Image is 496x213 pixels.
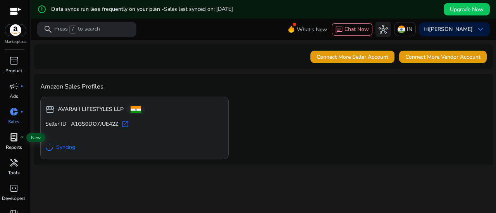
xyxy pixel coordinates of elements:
span: keyboard_arrow_down [476,25,485,34]
span: New [26,133,45,142]
span: search [43,25,53,34]
span: open_in_new [121,120,129,128]
button: Connect More Vendor Account [399,51,487,63]
b: A1GS0DO7JUE42Z [71,120,118,128]
span: Seller ID [45,120,66,128]
b: [PERSON_NAME] [429,26,473,33]
button: chatChat Now [332,23,372,36]
span: Sales last synced on: [DATE] [164,5,233,13]
span: / [69,25,76,34]
span: code_blocks [9,184,19,193]
p: Ads [10,93,18,100]
span: campaign [9,82,19,91]
p: Tools [8,169,20,176]
span: fiber_manual_record [20,110,23,113]
span: inventory_2 [9,56,19,65]
button: hub [375,22,391,37]
span: hub [379,25,388,34]
button: Upgrade Now [444,3,490,15]
span: Chat Now [344,26,369,33]
span: handyman [9,158,19,167]
span: Connect More Vendor Account [405,53,480,61]
span: chat [335,26,343,34]
p: Product [5,67,22,74]
span: Upgrade Now [450,5,484,14]
img: amazon.svg [5,24,26,36]
p: Hi [424,27,473,32]
p: Developers [2,195,26,202]
span: fiber_manual_record [20,136,23,139]
p: Sales [8,118,19,125]
p: Marketplace [5,39,26,45]
h4: Amazon Sales Profiles [40,83,487,90]
img: in.svg [398,26,405,33]
span: What's New [297,23,327,36]
span: storefront [45,105,55,114]
b: AVARAH LIFESTYLES LLP [58,106,124,113]
span: Syncing [56,143,75,151]
span: donut_small [9,107,19,116]
span: fiber_manual_record [20,85,23,88]
button: Connect More Seller Account [310,51,394,63]
mat-icon: error_outline [37,5,46,14]
span: Connect More Seller Account [317,53,388,61]
p: Reports [6,144,22,151]
p: Press to search [54,25,100,34]
p: IN [407,22,412,36]
span: lab_profile [9,133,19,142]
h5: Data syncs run less frequently on your plan - [51,6,233,13]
